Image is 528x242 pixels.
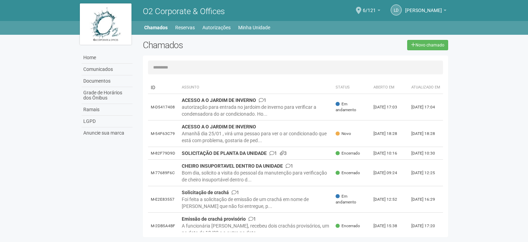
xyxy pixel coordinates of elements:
a: Home [82,52,133,64]
td: [DATE] 16:29 [409,186,443,213]
span: Em andamento [336,193,368,205]
a: Documentos [82,75,133,87]
div: Amanhã dia 25/01 , virá uma pessao para ver o ar condicionado que está com problema, gostaria de ... [182,130,330,144]
th: Aberto em [371,81,409,94]
span: 1 [286,163,293,169]
span: 3 [280,150,287,156]
td: ID [148,81,179,94]
td: [DATE] 18:28 [371,120,409,147]
td: [DATE] 10:16 [371,147,409,160]
a: Minha Unidade [238,23,270,32]
a: Autorizações [202,23,231,32]
td: M-82F79D9D [148,147,179,160]
a: Reservas [175,23,195,32]
a: [PERSON_NAME] [405,9,446,14]
a: Novo chamado [407,40,448,50]
img: logo.jpg [80,3,131,45]
td: M-2DB5A4BF [148,213,179,239]
a: LGPD [82,116,133,127]
td: [DATE] 09:24 [371,160,409,186]
span: 1 [259,97,266,103]
strong: ACESSO A O JARDIM DE INVERNO [182,124,256,129]
a: Ramais [82,104,133,116]
span: 1 [232,190,239,195]
th: Status [333,81,371,94]
span: O2 Corporate & Offices [143,7,225,16]
td: M-D5417408 [148,94,179,120]
th: Assunto [179,81,333,94]
td: [DATE] 12:25 [409,160,443,186]
td: [DATE] 15:38 [371,213,409,239]
td: [DATE] 17:20 [409,213,443,239]
strong: SOLICITAÇÃO DE PLANTA DA UNIDADE [182,150,267,156]
strong: Solicitação de crachá [182,190,229,195]
div: autorização para entrada no jardoim de inverno para verificar a condensadora do ar condicionado. ... [182,104,330,117]
strong: Emissão de crachá provisório [182,216,246,222]
td: [DATE] 18:28 [409,120,443,147]
a: Anuncie sua marca [82,127,133,139]
strong: CHEIRO INSUPORTAVEL DENTRO DA UNIDADE [182,163,283,169]
span: Em andamento [336,101,368,113]
div: Foi feita a solicitação de emissão de um crachá em nome de [PERSON_NAME] que não foi entregue, p... [182,196,330,210]
span: 1 [270,150,277,156]
a: Grade de Horários dos Ônibus [82,87,133,104]
td: [DATE] 17:03 [371,94,409,120]
span: 6/121 [363,1,376,13]
span: Encerrado [336,223,360,229]
td: [DATE] 12:52 [371,186,409,213]
td: M-54F63C79 [148,120,179,147]
th: Atualizado em [409,81,443,94]
h2: Chamados [143,40,264,50]
a: Comunicados [82,64,133,75]
span: Novo [336,131,351,137]
a: LD [391,4,402,15]
td: M-E2E83557 [148,186,179,213]
span: LEILA DIONIZIO COUTINHO [405,1,442,13]
div: Bom dia, solicito a visita do pessoal da manutenção para verificação de cheiro insuportável dentr... [182,169,330,183]
div: A funcionária [PERSON_NAME], recebeu dois crachás provisórios, um na data de 18/02 e o outro na d... [182,222,330,236]
span: Encerrado [336,170,360,176]
a: Chamados [144,23,168,32]
a: 6/121 [363,9,380,14]
span: Encerrado [336,150,360,156]
strong: ACESSO A O JARDIM DE INVERNO [182,97,256,103]
td: [DATE] 17:04 [409,94,443,120]
td: [DATE] 10:30 [409,147,443,160]
span: 1 [249,216,256,222]
td: M-77689F6C [148,160,179,186]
